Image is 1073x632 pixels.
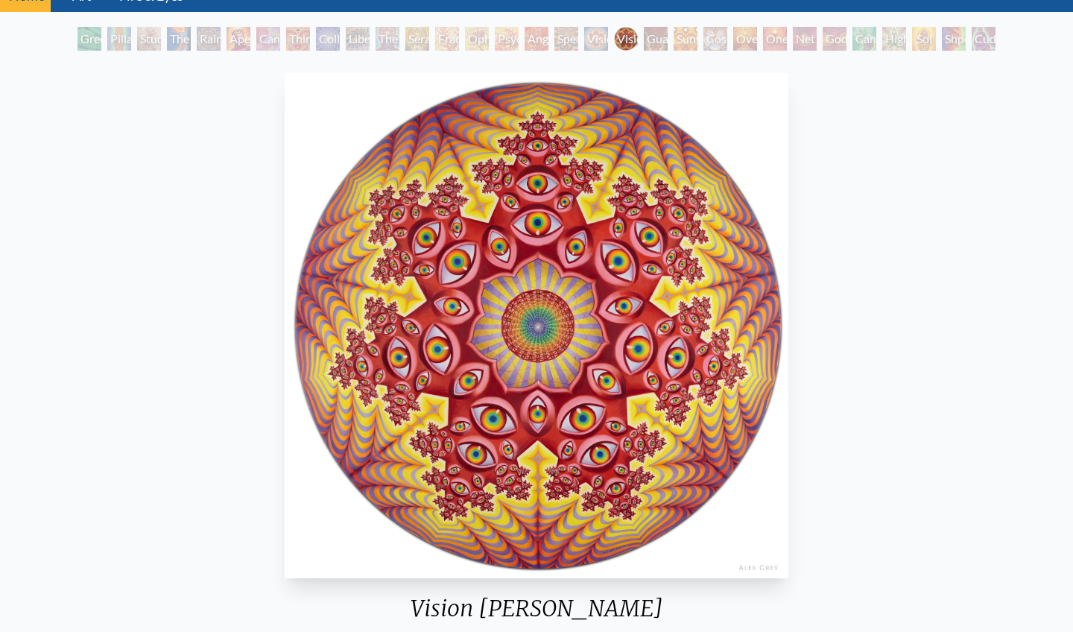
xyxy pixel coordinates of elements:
[584,27,608,51] div: Vision Crystal
[733,27,757,51] div: Oversoul
[167,27,191,51] div: The Torch
[852,27,876,51] div: Cannafist
[912,27,936,51] div: Sol Invictus
[197,27,221,51] div: Rainbow Eye Ripple
[614,27,638,51] div: Vision [PERSON_NAME]
[942,27,966,51] div: Shpongled
[227,27,250,51] div: Aperture
[763,27,787,51] div: One
[405,27,429,51] div: Seraphic Transport Docking on the Third Eye
[823,27,846,51] div: Godself
[316,27,340,51] div: Collective Vision
[137,27,161,51] div: Study for the Great Turn
[703,27,727,51] div: Cosmic Elf
[376,27,399,51] div: The Seer
[644,27,668,51] div: Guardian of Infinite Vision
[674,27,697,51] div: Sunyata
[286,27,310,51] div: Third Eye Tears of Joy
[77,27,101,51] div: Green Hand
[554,27,578,51] div: Spectral Lotus
[107,27,131,51] div: Pillar of Awareness
[882,27,906,51] div: Higher Vision
[495,27,519,51] div: Psychomicrograph of a Fractal Paisley Cherub Feather Tip
[972,27,996,51] div: Cuddle
[465,27,489,51] div: Ophanic Eyelash
[793,27,817,51] div: Net of Being
[346,27,370,51] div: Liberation Through Seeing
[256,27,280,51] div: Cannabis Sutra
[435,27,459,51] div: Fractal Eyes
[285,73,789,578] img: Vision-Crystal-Tondo-2015-Alex-Grey-watermarked.jpg
[525,27,548,51] div: Angel Skin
